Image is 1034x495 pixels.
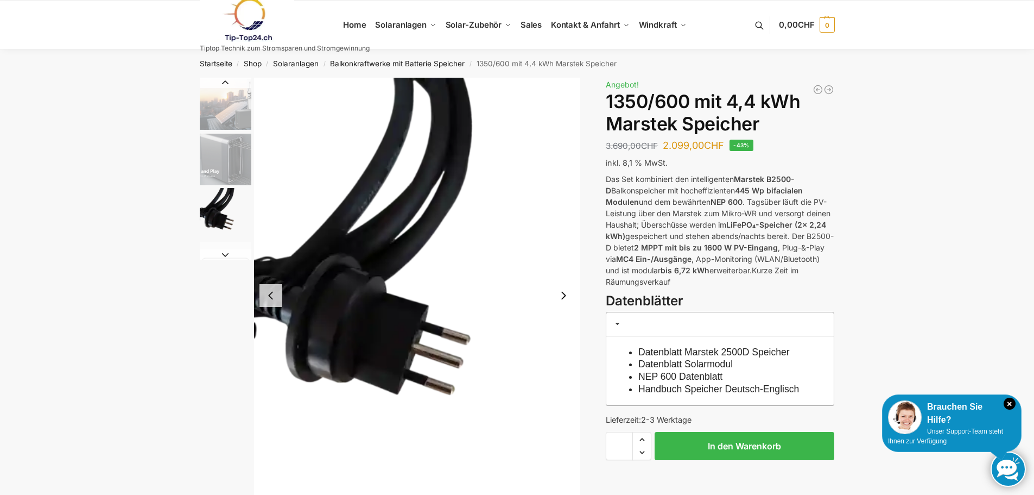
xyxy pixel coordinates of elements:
button: Next slide [200,249,251,260]
img: Marstek Balkonkraftwerk [200,134,251,185]
span: -43% [729,140,753,151]
button: In den Warenkorb [655,432,834,460]
strong: MC4 Ein-/Ausgänge [616,254,692,264]
span: 2-3 Werktage [641,415,692,424]
span: Kontakt & Anfahrt [551,20,620,30]
a: NEP 600 Datenblatt [638,371,722,382]
bdi: 2.099,00 [663,140,724,151]
h3: Datenblätter [606,292,834,311]
span: Sales [521,20,542,30]
a: Handbuch Speicher Deutsch-Englisch [638,384,799,394]
button: Previous slide [259,284,282,307]
span: Angebot! [606,80,639,89]
span: 0 [820,17,835,33]
img: Anschlusskabel-3meter_schweizer-stecker [200,188,251,240]
li: 4 / 9 [197,241,251,295]
span: CHF [704,140,724,151]
button: Previous slide [200,77,251,88]
i: Schließen [1004,398,1016,410]
span: CHF [641,141,658,151]
strong: NEP 600 [711,197,743,206]
span: inkl. 8,1 % MwSt. [606,158,668,167]
a: Flexible Solarpanels (2×240 Watt & Solar Laderegler [823,84,834,95]
li: 2 / 9 [197,132,251,186]
a: Shop [244,59,262,68]
span: / [465,60,476,68]
a: Sales [516,1,546,49]
a: Datenblatt Solarmodul [638,359,733,369]
span: Windkraft [639,20,677,30]
a: Windkraft [634,1,691,49]
span: / [319,60,330,68]
bdi: 3.690,00 [606,141,658,151]
span: Solar-Zubehör [446,20,502,30]
a: Solar-Zubehör [441,1,516,49]
span: Reduce quantity [633,446,651,460]
strong: 2 MPPT mit bis zu 1600 W PV-Eingang [634,243,778,252]
strong: bis 6,72 kWh [661,266,709,275]
a: Startseite [200,59,232,68]
nav: Breadcrumb [180,49,854,78]
p: Tiptop Technik zum Stromsparen und Stromgewinnung [200,45,370,52]
a: Solaranlagen [273,59,319,68]
span: Unser Support-Team steht Ihnen zur Verfügung [888,428,1003,445]
span: CHF [798,20,815,30]
span: / [232,60,244,68]
button: Next slide [552,284,575,307]
a: Kontakt & Anfahrt [546,1,634,49]
a: Steckerkraftwerk mit 8 KW Speicher und 8 Solarmodulen mit 3600 Watt [813,84,823,95]
a: Balkonkraftwerke mit Batterie Speicher [330,59,465,68]
a: Datenblatt Marstek 2500D Speicher [638,347,790,358]
a: Solaranlagen [371,1,441,49]
img: Customer service [888,400,922,434]
img: Balkonkraftwerk mit Marstek Speicher [200,78,251,131]
li: 3 / 9 [197,186,251,241]
p: Das Set kombiniert den intelligenten Balkonspeicher mit hocheffizienten und dem bewährten . Tagsü... [606,173,834,287]
span: Lieferzeit: [606,415,692,424]
img: ChatGPT Image 29. März 2025, 12_41_06 [200,242,251,294]
span: 0,00 [779,20,814,30]
div: Brauchen Sie Hilfe? [888,400,1016,427]
a: 0,00CHF 0 [779,9,834,41]
h1: 1350/600 mit 4,4 kWh Marstek Speicher [606,91,834,135]
input: Produktmenge [606,432,633,460]
span: / [262,60,273,68]
li: 1 / 9 [197,78,251,132]
span: Increase quantity [633,433,651,447]
span: Solaranlagen [375,20,427,30]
